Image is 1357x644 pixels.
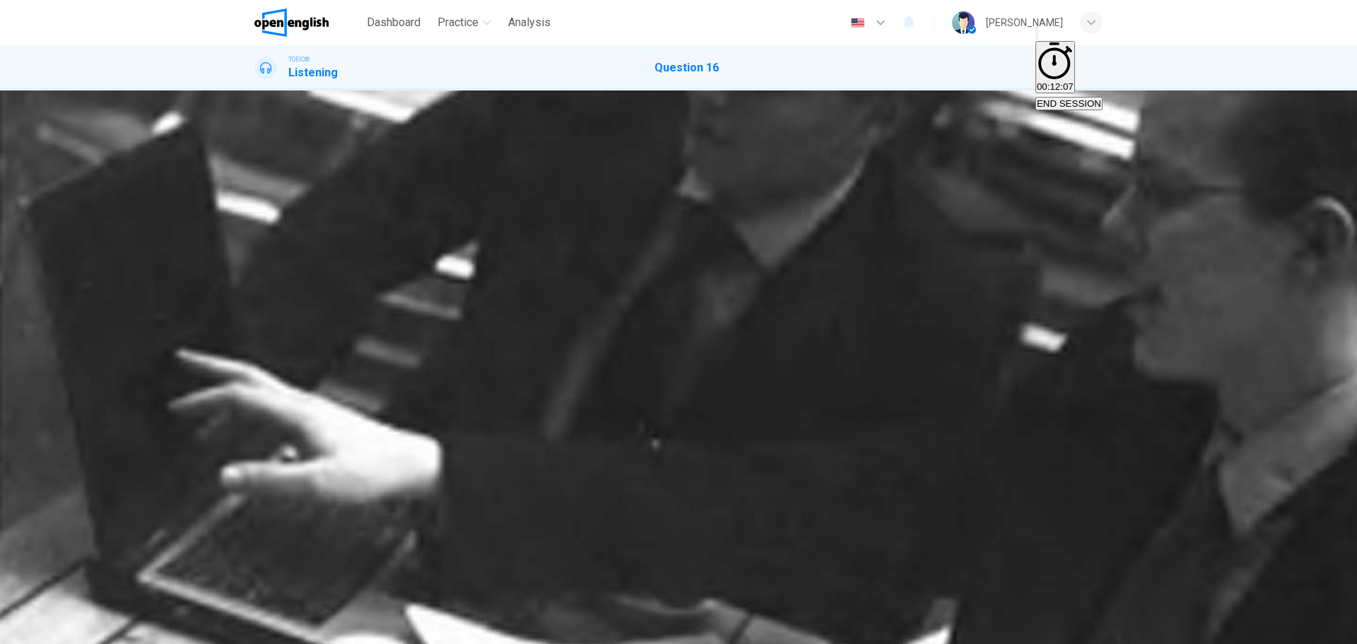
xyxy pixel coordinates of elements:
[288,54,310,64] span: TOEIC®
[849,18,867,28] img: en
[432,10,497,35] button: Practice
[1035,97,1103,110] button: END SESSION
[361,10,426,35] button: Dashboard
[1035,24,1103,41] div: Mute
[508,14,551,31] span: Analysis
[1035,41,1103,95] div: Hide
[654,59,719,76] h1: Question 16
[1037,81,1074,92] span: 00:12:07
[254,8,329,37] img: OpenEnglish logo
[952,11,975,34] img: Profile picture
[503,10,556,35] button: Analysis
[367,14,421,31] span: Dashboard
[1037,98,1101,109] span: END SESSION
[254,8,361,37] a: OpenEnglish logo
[986,14,1063,31] div: [PERSON_NAME]
[1035,41,1075,93] button: 00:12:07
[288,64,338,81] h1: Listening
[437,14,478,31] span: Practice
